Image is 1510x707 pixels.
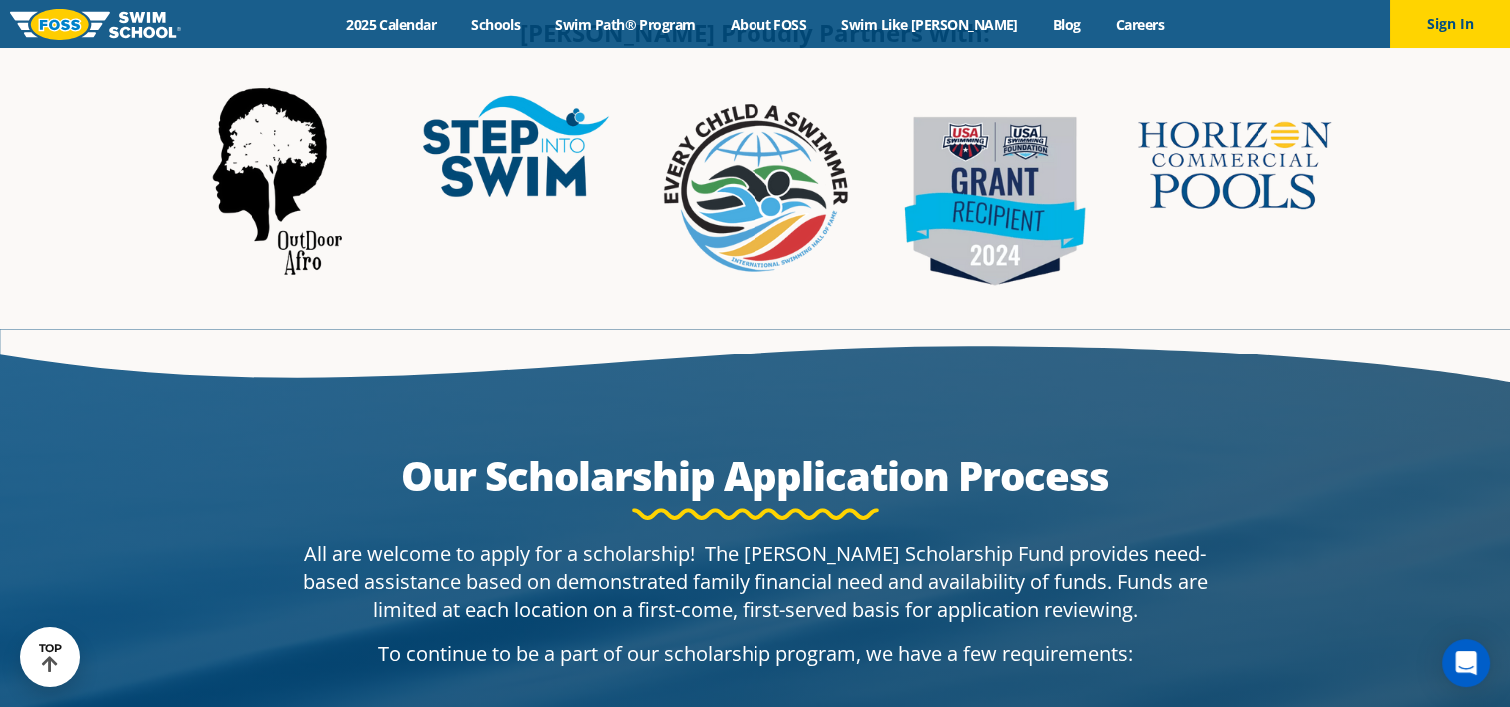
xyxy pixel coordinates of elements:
[1098,15,1181,34] a: Careers
[284,540,1227,624] p: All are welcome to apply for a scholarship! The [PERSON_NAME] Scholarship Fund provides need-base...
[824,15,1036,34] a: Swim Like [PERSON_NAME]
[1035,15,1098,34] a: Blog
[713,15,824,34] a: About FOSS
[454,15,538,34] a: Schools
[538,15,713,34] a: Swim Path® Program
[1442,639,1490,687] div: Open Intercom Messenger
[284,640,1227,668] p: To continue to be a part of our scholarship program, we have a few requirements:
[284,452,1227,500] h2: Our Scholarship Application Process
[39,642,62,673] div: TOP
[10,9,181,40] img: FOSS Swim School Logo
[329,15,454,34] a: 2025 Calendar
